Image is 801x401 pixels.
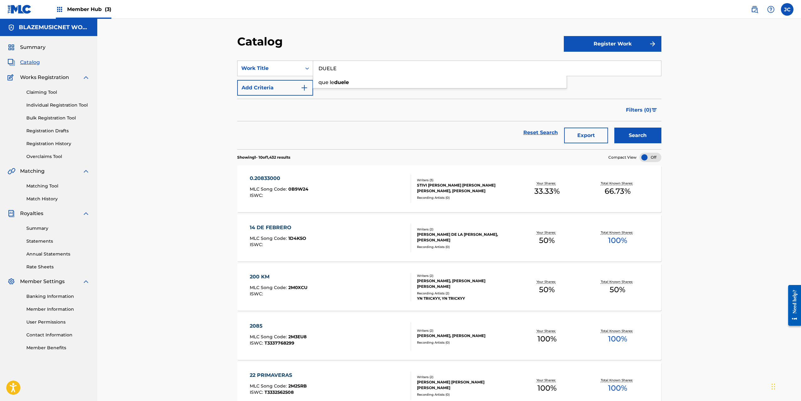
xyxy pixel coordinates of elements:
[56,6,63,13] img: Top Rightsholders
[772,377,775,396] div: Drag
[770,371,801,401] iframe: Chat Widget
[288,235,306,241] span: 1D4K5O
[250,235,288,241] span: MLC Song Code :
[8,44,15,51] img: Summary
[237,214,661,261] a: 14 DE FEBREROMLC Song Code:1D4K5OISWC:Writers (2)[PERSON_NAME] DE LA [PERSON_NAME], [PERSON_NAME]...
[26,140,90,147] a: Registration History
[26,306,90,313] a: Member Information
[8,24,15,31] img: Accounts
[564,36,661,52] button: Register Work
[537,378,557,383] p: Your Shares:
[783,280,801,331] iframe: Resource Center
[288,334,307,340] span: 2M3EU8
[237,165,661,212] a: 0.20833000MLC Song Code:0B9W24ISWC:Writers (3)STIVI [PERSON_NAME] [PERSON_NAME] [PERSON_NAME], [P...
[250,224,306,231] div: 14 DE FEBRERO
[626,106,651,114] span: Filters ( 0 )
[8,59,15,66] img: Catalog
[26,183,90,189] a: Matching Tool
[417,273,512,278] div: Writers ( 2 )
[237,264,661,311] a: 200 KMMLC Song Code:2M0XCUISWC:Writers (2)[PERSON_NAME], [PERSON_NAME] [PERSON_NAME]Recording Art...
[26,102,90,108] a: Individual Registration Tool
[608,155,637,160] span: Compact View
[8,278,15,285] img: Member Settings
[537,181,557,186] p: Your Shares:
[649,40,656,48] img: f7272a7cc735f4ea7f67.svg
[417,245,512,249] div: Recording Artists ( 0 )
[417,375,512,379] div: Writers ( 2 )
[20,210,43,217] span: Royalties
[8,74,16,81] img: Works Registration
[250,334,288,340] span: MLC Song Code :
[318,79,334,85] span: que le
[610,284,625,295] span: 50 %
[614,128,661,143] button: Search
[82,74,90,81] img: expand
[264,340,294,346] span: T3337768299
[622,102,661,118] button: Filters (0)
[751,6,758,13] img: search
[601,181,634,186] p: Total Known Shares:
[417,232,512,243] div: [PERSON_NAME] DE LA [PERSON_NAME], [PERSON_NAME]
[250,389,264,395] span: ISWC :
[241,65,298,72] div: Work Title
[601,329,634,333] p: Total Known Shares:
[652,108,657,112] img: filter
[417,392,512,397] div: Recording Artists ( 0 )
[20,44,45,51] span: Summary
[250,291,264,297] span: ISWC :
[8,167,15,175] img: Matching
[19,24,90,31] h5: BLAZEMUSICNET WORLDWIDE
[26,89,90,96] a: Claiming Tool
[250,322,307,330] div: 2085
[608,383,627,394] span: 100 %
[537,329,557,333] p: Your Shares:
[417,379,512,391] div: [PERSON_NAME] [PERSON_NAME] [PERSON_NAME]
[417,178,512,182] div: Writers ( 3 )
[264,389,294,395] span: T3332562508
[20,74,69,81] span: Works Registration
[82,278,90,285] img: expand
[601,378,634,383] p: Total Known Shares:
[605,186,631,197] span: 66.73 %
[417,340,512,345] div: Recording Artists ( 0 )
[26,238,90,245] a: Statements
[417,278,512,289] div: [PERSON_NAME], [PERSON_NAME] [PERSON_NAME]
[20,59,40,66] span: Catalog
[67,6,111,13] span: Member Hub
[26,345,90,351] a: Member Benefits
[26,264,90,270] a: Rate Sheets
[608,333,627,345] span: 100 %
[334,79,349,85] strong: duele
[537,279,557,284] p: Your Shares:
[26,332,90,338] a: Contact Information
[20,278,65,285] span: Member Settings
[8,44,45,51] a: SummarySummary
[288,186,308,192] span: 0B9W24
[250,193,264,198] span: ISWC :
[8,59,40,66] a: CatalogCatalog
[8,5,32,14] img: MLC Logo
[237,80,313,96] button: Add Criteria
[26,225,90,232] a: Summary
[8,210,15,217] img: Royalties
[288,383,307,389] span: 2M2SRB
[537,230,557,235] p: Your Shares:
[237,34,286,49] h2: Catalog
[105,6,111,12] span: (3)
[417,182,512,194] div: STIVI [PERSON_NAME] [PERSON_NAME] [PERSON_NAME], [PERSON_NAME]
[608,235,627,246] span: 100 %
[417,333,512,339] div: [PERSON_NAME], [PERSON_NAME]
[564,128,608,143] button: Export
[417,291,512,296] div: Recording Artists ( 2 )
[250,186,288,192] span: MLC Song Code :
[26,293,90,300] a: Banking Information
[26,128,90,134] a: Registration Drafts
[601,230,634,235] p: Total Known Shares:
[250,273,307,281] div: 200 KM
[537,383,557,394] span: 100 %
[237,61,661,149] form: Search Form
[417,227,512,232] div: Writers ( 2 )
[765,3,777,16] div: Help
